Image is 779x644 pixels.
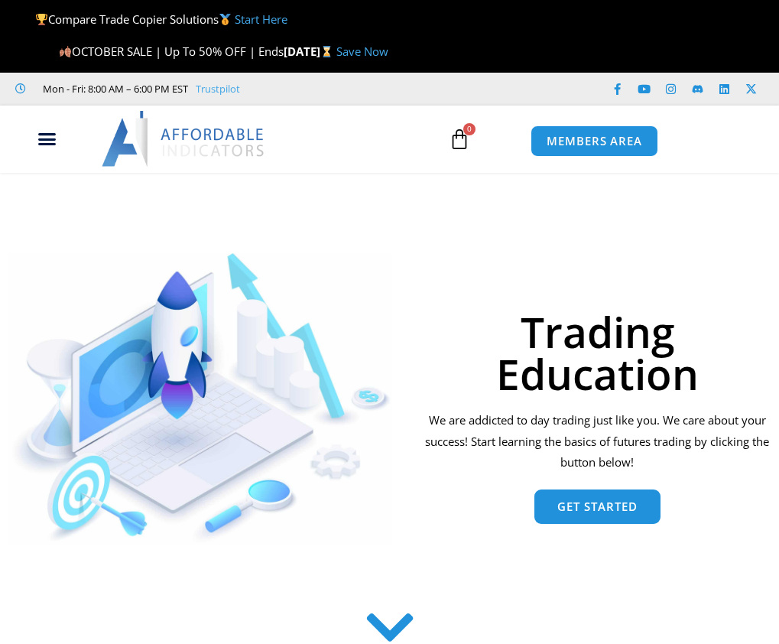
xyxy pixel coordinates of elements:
span: MEMBERS AREA [547,135,642,147]
span: Compare Trade Copier Solutions [35,11,287,27]
div: Menu Toggle [8,125,86,154]
span: OCTOBER SALE | Up To 50% OFF | Ends [59,44,284,59]
span: 0 [463,123,476,135]
a: 0 [426,117,493,161]
a: Get Started [534,490,661,524]
span: Mon - Fri: 8:00 AM – 6:00 PM EST [39,80,188,98]
h1: Trading Education [423,311,771,395]
a: MEMBERS AREA [531,125,658,157]
img: AdobeStock 293954085 1 Converted | Affordable Indicators – NinjaTrader [8,253,392,545]
p: We are addicted to day trading just like you. We care about your success! Start learning the basi... [423,410,771,474]
a: Trustpilot [196,80,240,98]
img: 🍂 [60,46,71,57]
a: Save Now [336,44,388,59]
img: 🥇 [219,14,231,25]
img: LogoAI | Affordable Indicators – NinjaTrader [102,111,266,166]
img: 🏆 [36,14,47,25]
strong: [DATE] [284,44,336,59]
span: Get Started [557,501,638,512]
img: ⌛ [321,46,333,57]
a: Start Here [235,11,287,27]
